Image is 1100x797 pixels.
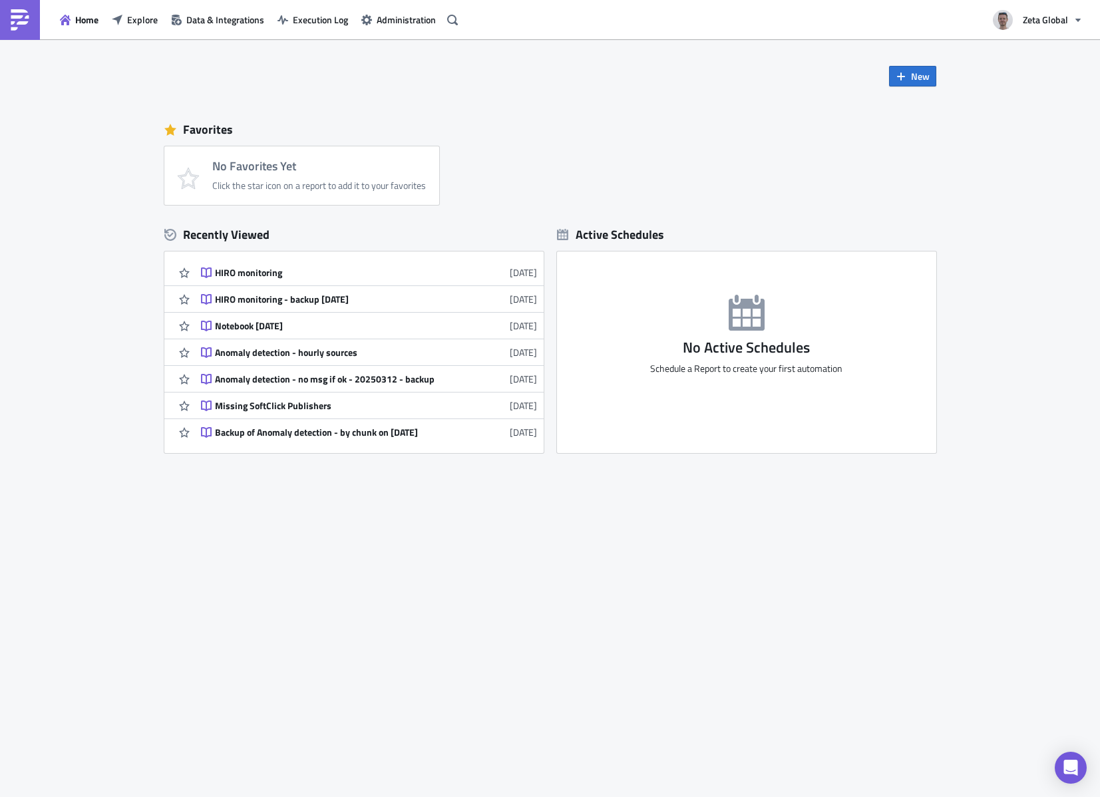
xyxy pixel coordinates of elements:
[201,419,537,445] a: Backup of Anomaly detection - by chunk on [DATE][DATE]
[201,313,537,339] a: Notebook [DATE][DATE]
[377,13,436,27] span: Administration
[889,66,936,86] button: New
[510,425,537,439] time: 2024-11-05T05:26:56Z
[510,398,537,412] time: 2024-12-05T13:51:39Z
[1023,13,1068,27] span: Zeta Global
[1055,752,1087,784] div: Open Intercom Messenger
[164,225,544,245] div: Recently Viewed
[510,319,537,333] time: 2025-06-05T07:49:15Z
[215,400,448,412] div: Missing SoftClick Publishers
[9,9,31,31] img: PushMetrics
[201,366,537,392] a: Anomaly detection - no msg if ok - 20250312 - backup[DATE]
[992,9,1014,31] img: Avatar
[212,180,426,192] div: Click the star icon on a report to add it to your favorites
[911,69,930,83] span: New
[215,373,448,385] div: Anomaly detection - no msg if ok - 20250312 - backup
[201,339,537,365] a: Anomaly detection - hourly sources[DATE]
[75,13,98,27] span: Home
[212,160,426,173] h4: No Favorites Yet
[215,293,448,305] div: HIRO monitoring - backup [DATE]
[985,5,1090,35] button: Zeta Global
[557,227,664,242] div: Active Schedules
[186,13,264,27] span: Data & Integrations
[53,9,105,30] button: Home
[355,9,443,30] button: Administration
[215,267,448,279] div: HIRO monitoring
[510,345,537,359] time: 2025-05-12T08:12:33Z
[293,13,348,27] span: Execution Log
[510,292,537,306] time: 2025-06-05T07:49:15Z
[164,120,936,140] div: Favorites
[510,372,537,386] time: 2025-03-12T10:02:46Z
[510,265,537,279] time: 2025-06-12T05:50:51Z
[557,363,936,375] p: Schedule a Report to create your first automation
[201,259,537,285] a: HIRO monitoring[DATE]
[271,9,355,30] button: Execution Log
[215,347,448,359] div: Anomaly detection - hourly sources
[201,393,537,418] a: Missing SoftClick Publishers[DATE]
[215,426,448,438] div: Backup of Anomaly detection - by chunk on [DATE]
[215,320,448,332] div: Notebook [DATE]
[201,286,537,312] a: HIRO monitoring - backup [DATE][DATE]
[105,9,164,30] button: Explore
[127,13,158,27] span: Explore
[164,9,271,30] button: Data & Integrations
[557,339,936,356] h3: No Active Schedules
